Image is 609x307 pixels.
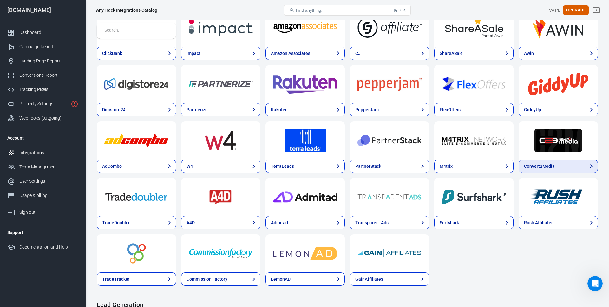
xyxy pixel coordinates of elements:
[187,107,208,113] div: Partnerize
[97,65,176,103] a: Digistore24
[273,16,337,39] img: Amazon Associates
[434,216,514,229] a: Surfshark
[2,40,83,54] a: Campaign Report
[357,129,422,152] img: PartnerStack
[355,163,381,170] div: PartnerStack
[104,73,168,95] img: Digistore24
[442,16,506,39] img: ShareASale
[271,107,288,113] div: Rakuten
[97,234,176,272] a: TradeTracker
[355,219,389,226] div: Transparent Ads
[350,178,429,216] a: Transparent Ads
[189,186,253,208] img: A4D
[519,65,598,103] a: GiddyUp
[96,7,157,13] div: AnyTrack Integrations Catalog
[19,192,78,199] div: Usage & billing
[357,242,422,265] img: GainAffiliates
[2,225,83,240] li: Support
[189,73,253,95] img: Partnerize
[187,50,200,57] div: Impact
[355,107,379,113] div: PepperJam
[187,163,193,170] div: W4
[271,276,291,283] div: LemonAD
[102,107,125,113] div: Digistore24
[2,160,83,174] a: Team Management
[350,272,429,286] a: GainAffiliates
[519,216,598,229] a: Rush Affiliates
[2,97,83,111] a: Property Settings
[102,219,130,226] div: TradeDoubler
[434,47,514,60] a: ShareASale
[265,103,345,116] a: Rakuten
[296,8,324,13] span: Find anything...
[587,276,603,291] iframe: Intercom live chat
[524,107,541,113] div: GiddyUp
[187,276,227,283] div: Commission Factory
[350,103,429,116] a: PepperJam
[265,47,345,60] a: Amazon Associates
[563,5,589,15] button: Upgrade
[357,186,422,208] img: Transparent Ads
[271,163,294,170] div: TerraLeads
[19,178,78,185] div: User Settings
[524,219,553,226] div: Rush Affiliates
[104,27,166,35] input: Search...
[181,121,260,160] a: W4
[181,272,260,286] a: Commission Factory
[189,16,253,39] img: Impact
[97,178,176,216] a: TradeDoubler
[434,121,514,160] a: M4trix
[440,107,461,113] div: FlexOffers
[519,121,598,160] a: Convert2Media
[181,9,260,47] a: Impact
[519,9,598,47] a: Awin
[2,146,83,160] a: Integrations
[519,47,598,60] a: Awin
[181,178,260,216] a: A4D
[526,129,590,152] img: Convert2Media
[102,50,122,57] div: ClickBank
[2,7,83,13] div: [DOMAIN_NAME]
[273,242,337,265] img: LemonAD
[265,65,345,103] a: Rakuten
[19,43,78,50] div: Campaign Report
[19,72,78,79] div: Conversions Report
[97,160,176,173] a: AdCombo
[19,101,68,107] div: Property Settings
[434,65,514,103] a: FlexOffers
[2,188,83,203] a: Usage & billing
[97,47,176,60] a: ClickBank
[524,163,555,170] div: Convert2Media
[181,103,260,116] a: Partnerize
[442,129,506,152] img: M4trix
[350,160,429,173] a: PartnerStack
[519,178,598,216] a: Rush Affiliates
[265,234,345,272] a: LemonAD
[97,216,176,229] a: TradeDoubler
[273,186,337,208] img: Admitad
[104,242,168,265] img: TradeTracker
[273,129,337,152] img: TerraLeads
[271,219,288,226] div: Admitad
[440,50,463,57] div: ShareASale
[273,73,337,95] img: Rakuten
[2,68,83,82] a: Conversions Report
[265,272,345,286] a: LemonAD
[97,103,176,116] a: Digistore24
[97,272,176,286] a: TradeTracker
[2,174,83,188] a: User Settings
[284,5,411,16] button: Find anything...⌘ + K
[442,73,506,95] img: FlexOffers
[265,216,345,229] a: Admitad
[102,276,129,283] div: TradeTracker
[2,203,83,219] a: Sign out
[181,216,260,229] a: A4D
[589,3,604,18] a: Sign out
[19,58,78,64] div: Landing Page Report
[19,209,78,216] div: Sign out
[104,129,168,152] img: AdCombo
[549,7,561,14] div: Account id: qidNBLJg
[355,276,383,283] div: GainAffiliates
[265,160,345,173] a: TerraLeads
[19,244,78,251] div: Documentation and Help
